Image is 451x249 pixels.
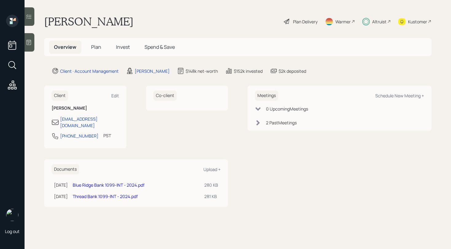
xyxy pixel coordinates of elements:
span: Overview [54,44,76,50]
div: Log out [5,228,20,234]
h6: Meetings [255,91,278,101]
span: Invest [116,44,130,50]
div: [PERSON_NAME] [135,68,170,74]
a: Thread Bank 1099-INT - 2024.pdf [73,193,138,199]
div: Edit [111,93,119,99]
div: [DATE] [54,193,68,200]
div: 0 Upcoming Meeting s [266,106,308,112]
h1: [PERSON_NAME] [44,15,133,28]
div: [PHONE_NUMBER] [60,133,98,139]
div: Schedule New Meeting + [375,93,424,99]
div: Client · Account Management [60,68,119,74]
h6: Documents [52,164,79,174]
div: $152k invested [234,68,263,74]
h6: [PERSON_NAME] [52,106,119,111]
div: PST [103,132,111,139]
div: Kustomer [408,18,427,25]
div: $148k net-worth [186,68,218,74]
span: Spend & Save [145,44,175,50]
h6: Client [52,91,68,101]
div: Altruist [372,18,387,25]
a: Blue Ridge Bank 1099-INT - 2024.pdf [73,182,145,188]
div: $2k deposited [279,68,306,74]
div: Plan Delivery [293,18,318,25]
div: 281 KB [204,193,218,200]
span: Plan [91,44,101,50]
div: Warmer [335,18,351,25]
div: Upload + [203,166,221,172]
div: [EMAIL_ADDRESS][DOMAIN_NAME] [60,116,119,129]
img: retirable_logo.png [6,209,18,221]
div: 280 KB [204,182,218,188]
h6: Co-client [153,91,177,101]
div: 2 Past Meeting s [266,119,297,126]
div: [DATE] [54,182,68,188]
